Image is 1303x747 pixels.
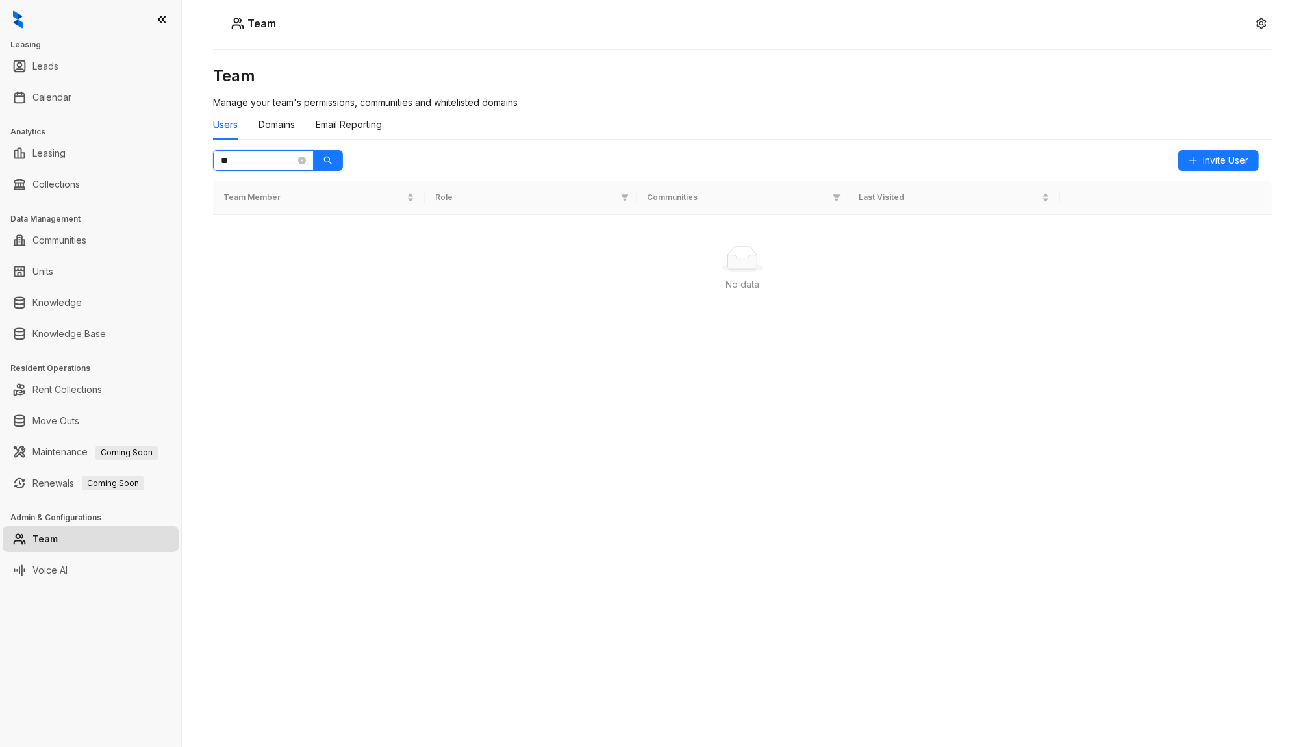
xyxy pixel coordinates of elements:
li: Knowledge Base [3,321,179,347]
span: Coming Soon [82,476,144,490]
span: close-circle [298,157,306,164]
img: Users [231,17,244,30]
a: RenewalsComing Soon [32,470,144,496]
h3: Leasing [10,39,181,51]
li: Maintenance [3,439,179,465]
li: Leasing [3,140,179,166]
li: Rent Collections [3,377,179,403]
a: Rent Collections [32,377,102,403]
li: Team [3,526,179,552]
li: Leads [3,53,179,79]
li: Calendar [3,84,179,110]
a: Communities [32,227,86,253]
span: plus [1189,156,1198,165]
span: filter [621,194,629,201]
span: Role [435,192,616,204]
h3: Resident Operations [10,362,181,374]
a: Units [32,259,53,285]
th: Team Member [213,181,425,215]
a: Voice AI [32,557,68,583]
li: Communities [3,227,179,253]
span: setting [1256,18,1267,29]
li: Knowledge [3,290,179,316]
li: Voice AI [3,557,179,583]
span: Manage your team's permissions, communities and whitelisted domains [213,97,518,108]
img: logo [13,10,23,29]
span: filter [618,189,631,207]
li: Collections [3,171,179,197]
span: Team Member [223,192,404,204]
span: Last Visited [859,192,1039,204]
h3: Analytics [10,126,181,138]
div: No data [229,277,1256,292]
h3: Team [213,66,1272,86]
a: Collections [32,171,80,197]
a: Leads [32,53,58,79]
th: Last Visited [848,181,1060,215]
h3: Admin & Configurations [10,512,181,524]
a: Move Outs [32,408,79,434]
a: Knowledge Base [32,321,106,347]
div: Domains [259,118,295,132]
a: Leasing [32,140,66,166]
span: Coming Soon [95,446,158,460]
span: Invite User [1203,153,1248,168]
li: Move Outs [3,408,179,434]
h3: Data Management [10,213,181,225]
button: Invite User [1178,150,1259,171]
li: Renewals [3,470,179,496]
a: Team [32,526,58,552]
span: filter [833,194,841,201]
span: Communities [647,192,828,204]
div: Users [213,118,238,132]
a: Knowledge [32,290,82,316]
th: Role [425,181,637,215]
a: Calendar [32,84,71,110]
span: search [323,156,333,165]
h5: Team [244,16,276,31]
span: filter [830,189,843,207]
div: Email Reporting [316,118,382,132]
li: Units [3,259,179,285]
